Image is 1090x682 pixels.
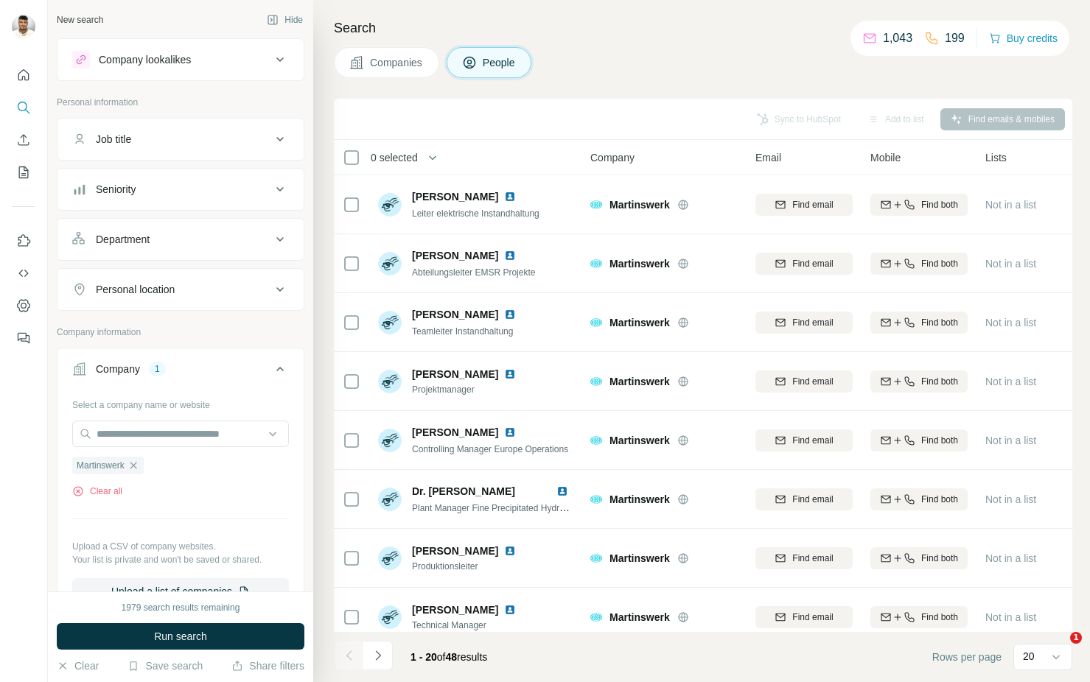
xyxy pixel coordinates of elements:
button: Job title [57,122,304,157]
button: Search [12,94,35,121]
span: Find both [921,493,958,506]
div: Seniority [96,182,136,197]
img: Logo of Martinswerk [590,552,602,564]
span: Projektmanager [412,383,522,396]
span: Find both [921,375,958,388]
img: Logo of Martinswerk [590,611,602,623]
span: Find both [921,316,958,329]
p: 199 [945,29,965,47]
button: Find email [755,547,853,569]
button: Find email [755,606,853,628]
span: Mobile [870,150,901,165]
span: Teamleiter Instandhaltung [412,326,513,337]
span: Email [755,150,781,165]
span: [PERSON_NAME] [412,367,498,382]
div: 1 [149,362,166,376]
span: Find email [792,198,833,211]
div: Company [96,362,140,376]
button: Company1 [57,351,304,393]
div: New search [57,13,103,27]
span: [PERSON_NAME] [412,189,498,204]
p: Company information [57,326,304,339]
img: LinkedIn logo [504,426,516,438]
span: Find email [792,316,833,329]
span: Find both [921,434,958,447]
span: Company [590,150,635,165]
span: People [483,55,517,70]
button: Clear [57,658,99,673]
img: Logo of Martinswerk [590,376,602,387]
span: 0 selected [371,150,418,165]
span: [PERSON_NAME] [412,248,498,263]
span: Not in a list [985,552,1036,564]
span: [PERSON_NAME] [412,602,498,617]
span: [PERSON_NAME] [412,544,498,558]
img: LinkedIn logo [504,191,516,203]
div: 1979 search results remaining [122,601,240,614]
span: Companies [370,55,424,70]
span: Find both [921,611,958,624]
button: Find both [870,547,968,569]
span: Martinswerk [609,433,670,448]
img: Logo of Martinswerk [590,493,602,505]
img: LinkedIn logo [504,545,516,557]
span: Find email [792,493,833,506]
img: LinkedIn logo [504,604,516,616]
span: Produktionsleiter [412,560,522,573]
span: Martinswerk [609,197,670,212]
button: Use Surfe API [12,260,35,286]
button: Department [57,222,304,257]
button: Upload a list of companies [72,578,289,605]
button: Quick start [12,62,35,88]
button: Find both [870,488,968,510]
span: [PERSON_NAME] [412,425,498,440]
img: LinkedIn logo [504,368,516,380]
button: Buy credits [989,28,1058,49]
h4: Search [334,18,1072,38]
span: Not in a list [985,258,1036,270]
img: Avatar [12,15,35,38]
button: Find both [870,370,968,393]
div: Personal location [96,282,175,297]
iframe: Intercom live chat [1040,632,1075,667]
span: 1 [1070,632,1082,644]
span: Find email [792,552,833,565]
p: 1,043 [883,29,912,47]
span: Find email [792,257,833,270]
span: Not in a list [985,199,1036,211]
span: Find email [792,611,833,624]
button: Find email [755,253,853,275]
span: Martinswerk [609,256,670,271]
button: Find email [755,194,853,216]
span: 1 - 20 [411,651,437,663]
span: Martinswerk [77,459,125,472]
span: Controlling Manager Europe Operations [412,444,568,454]
span: Find email [792,375,833,388]
button: My lists [12,159,35,186]
button: Find email [755,370,853,393]
span: Martinswerk [609,492,670,507]
img: LinkedIn logo [504,309,516,320]
img: LinkedIn logo [504,250,516,261]
p: 20 [1023,649,1035,664]
div: Select a company name or website [72,393,289,412]
span: Leiter elektrische Instandhaltung [412,208,539,219]
button: Find email [755,488,853,510]
p: Personal information [57,96,304,109]
button: Find both [870,253,968,275]
span: of [437,651,446,663]
span: Not in a list [985,317,1036,328]
div: Company lookalikes [99,52,191,67]
span: Not in a list [985,493,1036,505]
p: Your list is private and won't be saved or shared. [72,553,289,566]
button: Hide [256,9,313,31]
img: Avatar [378,429,402,452]
span: results [411,651,487,663]
span: Martinswerk [609,374,670,389]
button: Run search [57,623,304,650]
span: Plant Manager Fine Precipitated Hydroxide / Betriebsleiter Fine Precipitated Hydroxide [412,502,751,513]
button: Company lookalikes [57,42,304,77]
button: Use Surfe on LinkedIn [12,228,35,254]
button: Share filters [231,658,304,673]
span: Run search [154,629,207,644]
